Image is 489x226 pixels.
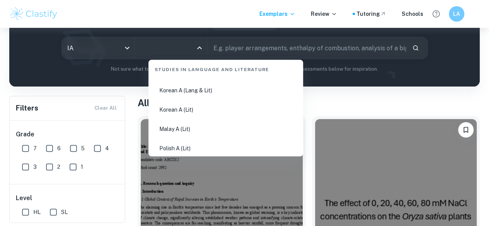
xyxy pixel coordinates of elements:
[81,144,85,153] span: 5
[57,144,61,153] span: 6
[152,60,300,76] div: Studies in Language and Literature
[152,82,300,99] li: Korean A (Lang & Lit)
[138,96,480,110] h1: All IA Examples
[16,130,119,139] h6: Grade
[152,139,300,157] li: Polish A (Lit)
[259,10,295,18] p: Exemplars
[429,7,443,20] button: Help and Feedback
[81,163,83,171] span: 1
[152,101,300,119] li: Korean A (Lit)
[356,10,386,18] a: Tutoring
[15,65,474,73] p: Not sure what to search for? You can always look through our example Internal Assessments below f...
[62,37,135,59] div: IA
[33,208,41,216] span: HL
[402,10,423,18] a: Schools
[452,10,461,18] h6: LA
[33,163,37,171] span: 3
[152,62,300,80] li: Indonesian A (Lit)
[449,6,464,22] button: LA
[152,120,300,138] li: Malay A (Lit)
[409,41,422,54] button: Search
[9,6,58,22] img: Clastify logo
[311,10,337,18] p: Review
[16,103,38,114] h6: Filters
[105,144,109,153] span: 4
[458,122,474,138] button: Bookmark
[57,163,60,171] span: 2
[61,208,68,216] span: SL
[194,42,205,53] button: Close
[33,144,37,153] span: 7
[16,194,119,203] h6: Level
[208,37,406,59] input: E.g. player arrangements, enthalpy of combustion, analysis of a big city...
